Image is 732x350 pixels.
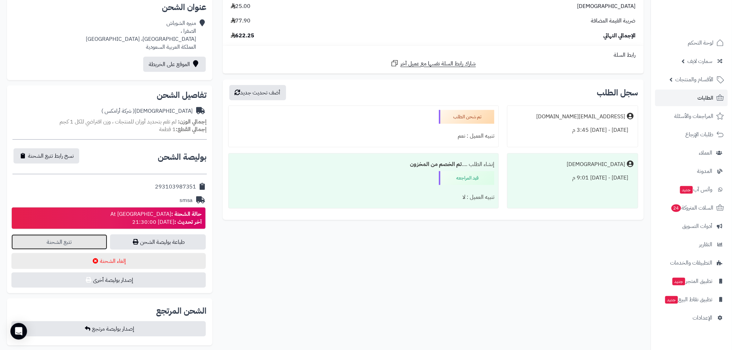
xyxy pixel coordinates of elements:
a: لوحة التحكم [655,35,728,51]
span: 25.00 [231,2,251,10]
strong: آخر تحديث : [174,218,202,226]
b: تم الخصم من المخزون [410,160,462,168]
span: 24 [671,204,681,212]
strong: إجمالي الوزن: [178,118,207,126]
span: التطبيقات والخدمات [670,258,713,268]
span: طلبات الإرجاع [686,130,714,139]
a: السلات المتروكة24 [655,200,728,216]
a: المدونة [655,163,728,179]
a: تطبيق نقاط البيعجديد [655,291,728,308]
div: تنبيه العميل : لا [233,191,494,204]
span: شارك رابط السلة نفسها مع عميل آخر [401,60,476,68]
span: جديد [672,278,685,285]
a: الطلبات [655,90,728,106]
h2: بوليصة الشحن [158,153,207,161]
span: الأقسام والمنتجات [676,75,714,84]
div: smsa [180,196,193,204]
span: ( شركة أرامكس ) [101,107,135,115]
span: جديد [665,296,678,304]
button: أضف تحديث جديد [229,85,286,100]
div: رابط السلة [226,51,641,59]
span: نسخ رابط تتبع الشحنة [28,152,74,160]
h3: سجل الطلب [597,89,638,97]
a: التطبيقات والخدمات [655,255,728,271]
span: 622.25 [231,32,255,40]
a: المراجعات والأسئلة [655,108,728,125]
h2: عنوان الشحن [12,3,207,11]
span: أدوات التسويق [683,221,713,231]
span: العملاء [699,148,713,158]
span: السلات المتروكة [671,203,714,213]
div: تنبيه العميل : نعم [233,129,494,143]
a: شارك رابط السلة نفسها مع عميل آخر [391,59,476,68]
div: At [GEOGRAPHIC_DATA] [DATE] 21:30:00 [110,210,202,226]
div: [DEMOGRAPHIC_DATA] [567,160,625,168]
span: المدونة [697,166,713,176]
span: الطلبات [698,93,714,103]
span: [DEMOGRAPHIC_DATA] [577,2,636,10]
h2: الشحن المرتجع [156,307,207,315]
a: الإعدادات [655,310,728,326]
a: طباعة بوليصة الشحن [110,234,206,250]
span: تطبيق نقاط البيع [665,295,713,304]
a: وآتس آبجديد [655,181,728,198]
span: الإجمالي النهائي [604,32,636,40]
a: أدوات التسويق [655,218,728,234]
div: [DATE] - [DATE] 3:45 م [512,123,634,137]
span: لوحة التحكم [688,38,714,48]
span: المراجعات والأسئلة [675,111,714,121]
a: تتبع الشحنة [11,234,107,250]
div: إنشاء الطلب .... [233,158,494,171]
strong: حالة الشحنة : [171,210,202,218]
strong: إجمالي القطع: [176,125,207,133]
button: إلغاء الشحنة [11,253,206,269]
span: التقارير [699,240,713,249]
span: تطبيق المتجر [672,276,713,286]
div: Open Intercom Messenger [10,323,27,340]
span: ضريبة القيمة المضافة [591,17,636,25]
button: إصدار بوليصة أخرى [11,273,206,288]
a: تطبيق المتجرجديد [655,273,728,289]
div: تم شحن الطلب [439,110,494,124]
div: قيد المراجعه [439,171,494,185]
span: 77.90 [231,17,251,25]
div: [DEMOGRAPHIC_DATA] [101,107,193,115]
span: سمارت لايف [688,56,713,66]
div: 293103987351 [155,183,196,191]
small: 1 قطعة [159,125,207,133]
div: [DATE] - [DATE] 9:01 م [512,171,634,185]
button: إصدار بوليصة مرتجع [11,321,206,337]
a: العملاء [655,145,728,161]
span: جديد [680,186,693,194]
a: التقارير [655,236,728,253]
span: لم تقم بتحديد أوزان للمنتجات ، وزن افتراضي للكل 1 كجم [60,118,176,126]
a: الموقع على الخريطة [143,57,206,72]
span: الإعدادات [693,313,713,323]
div: [EMAIL_ADDRESS][DOMAIN_NAME] [536,113,625,121]
button: نسخ رابط تتبع الشحنة [13,148,79,164]
h2: تفاصيل الشحن [12,91,207,99]
div: منيره الشوباش الصفرا ، [GEOGRAPHIC_DATA]، [GEOGRAPHIC_DATA] المملكة العربية السعودية [86,19,196,51]
a: طلبات الإرجاع [655,126,728,143]
span: وآتس آب [679,185,713,194]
